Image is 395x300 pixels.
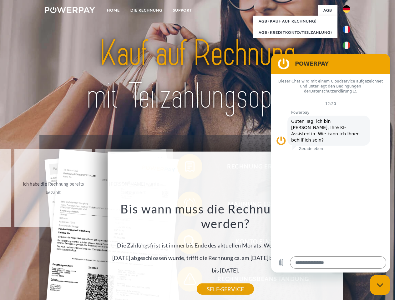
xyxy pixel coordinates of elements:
img: de [343,5,350,13]
img: title-powerpay_de.svg [60,30,335,120]
a: AGB (Kauf auf Rechnung) [253,16,337,27]
a: SELF-SERVICE [197,283,254,295]
div: Ich habe die Rechnung bereits bezahlt [18,180,89,197]
a: AGB (Kreditkonto/Teilzahlung) [253,27,337,38]
iframe: Messaging-Fenster [271,54,390,272]
img: fr [343,26,350,33]
h3: Bis wann muss die Rechnung bezahlt werden? [111,201,340,231]
div: Die Zahlungsfrist ist immer bis Ende des aktuellen Monats. Wenn die Bestellung z.B. am [DATE] abg... [111,201,340,289]
a: SUPPORT [168,5,197,16]
a: Home [102,5,125,16]
a: agb [318,5,337,16]
a: DIE RECHNUNG [125,5,168,16]
iframe: Schaltfläche zum Öffnen des Messaging-Fensters; Konversation läuft [370,275,390,295]
img: it [343,42,350,49]
img: logo-powerpay-white.svg [45,7,95,13]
